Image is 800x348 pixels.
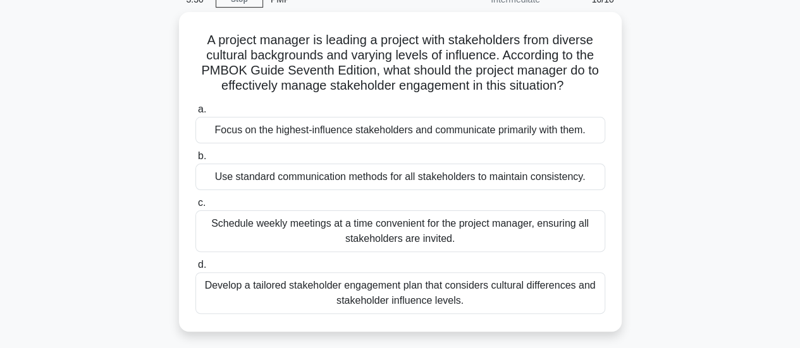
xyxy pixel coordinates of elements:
span: b. [198,150,206,161]
span: d. [198,259,206,270]
div: Schedule weekly meetings at a time convenient for the project manager, ensuring all stakeholders ... [195,210,605,252]
h5: A project manager is leading a project with stakeholders from diverse cultural backgrounds and va... [194,32,606,94]
div: Develop a tailored stakeholder engagement plan that considers cultural differences and stakeholde... [195,272,605,314]
div: Use standard communication methods for all stakeholders to maintain consistency. [195,164,605,190]
div: Focus on the highest-influence stakeholders and communicate primarily with them. [195,117,605,143]
span: c. [198,197,206,208]
span: a. [198,104,206,114]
